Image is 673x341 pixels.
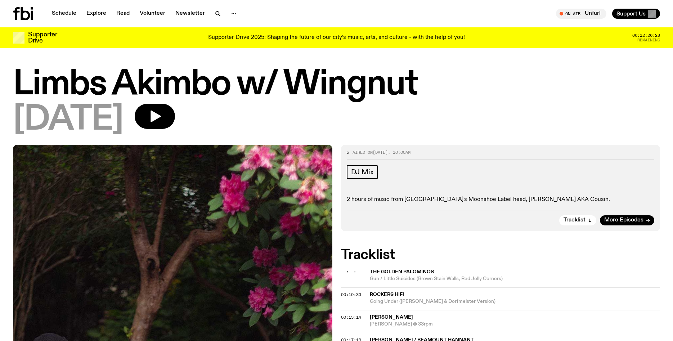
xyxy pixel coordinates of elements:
[112,9,134,19] a: Read
[171,9,209,19] a: Newsletter
[370,298,660,305] span: Going Under ([PERSON_NAME] & Dorfmeister Version)
[604,217,643,223] span: More Episodes
[353,149,373,155] span: Aired on
[388,149,410,155] span: , 10:00am
[351,168,374,176] span: DJ Mix
[616,10,646,17] span: Support Us
[13,104,123,136] span: [DATE]
[341,314,361,320] span: 00:13:14
[341,315,361,319] button: 00:13:14
[347,196,655,203] p: 2 hours of music from [GEOGRAPHIC_DATA]'s Moonshoe Label head, [PERSON_NAME] AKA Cousin.
[556,9,606,19] button: On AirUnfurl
[370,321,660,328] span: [PERSON_NAME] @ 33rpm
[632,33,660,37] span: 06:12:26:28
[370,269,434,274] span: The Golden Palominos
[82,9,111,19] a: Explore
[600,215,654,225] a: More Episodes
[347,165,378,179] a: DJ Mix
[370,315,413,320] span: [PERSON_NAME]
[341,293,361,297] button: 00:10:33
[341,292,361,297] span: 00:10:33
[341,269,361,275] span: --:--:--
[48,9,81,19] a: Schedule
[612,9,660,19] button: Support Us
[373,149,388,155] span: [DATE]
[341,248,660,261] h2: Tracklist
[208,35,465,41] p: Supporter Drive 2025: Shaping the future of our city’s music, arts, and culture - with the help o...
[564,217,585,223] span: Tracklist
[135,9,170,19] a: Volunteer
[28,32,57,44] h3: Supporter Drive
[13,68,660,101] h1: Limbs Akimbo w/ Wingnut
[370,275,660,282] span: Gun / Little Suicides (Brown Stain Walls, Red Jelly Corners)
[370,292,404,297] span: Rockers HiFi
[637,38,660,42] span: Remaining
[559,215,596,225] button: Tracklist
